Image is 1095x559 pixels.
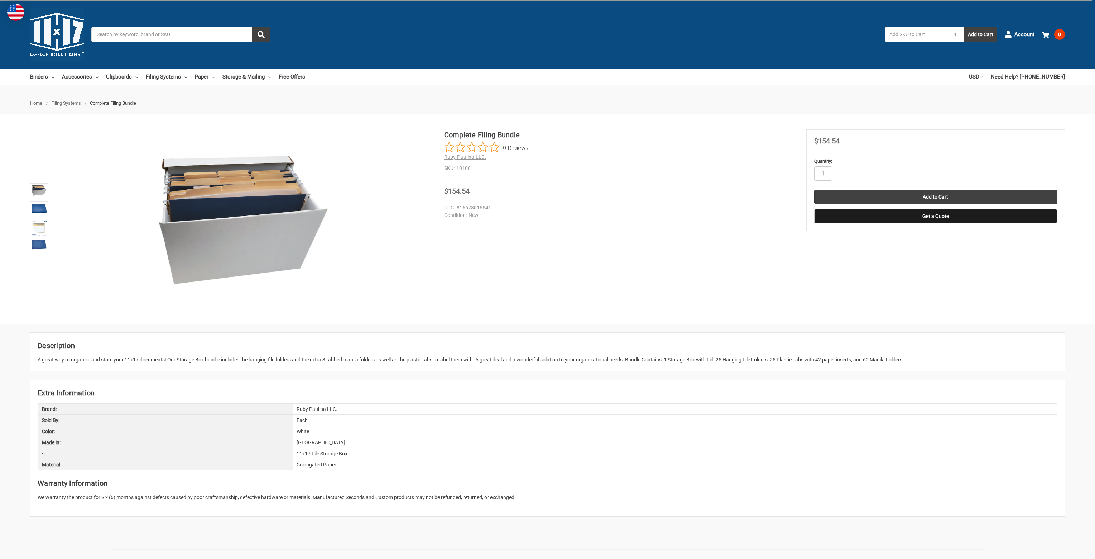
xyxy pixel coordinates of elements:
[293,459,1057,470] div: Corrugated Paper
[38,448,293,459] div: •:
[444,212,467,219] dt: Condition:
[31,238,47,250] img: Complete Filing Bundle
[51,100,81,106] a: Filing Systems
[814,158,1057,165] label: Quantity:
[293,437,1057,448] div: [GEOGRAPHIC_DATA]
[444,204,455,212] dt: UPC:
[444,187,470,195] span: $154.54
[38,415,293,426] div: Sold By:
[444,212,791,219] dd: New
[814,209,1057,223] button: Get a Quote
[964,27,997,42] button: Add to Cart
[444,204,791,212] dd: 816628016541
[293,426,1057,437] div: White
[31,184,47,196] img: Complete Filing Bundle
[30,8,84,61] img: 11x17.com
[153,153,332,285] img: Complete Filing Bundle
[91,27,270,42] input: Search by keyword, brand or SKU
[991,69,1065,85] a: Need Help? [PHONE_NUMBER]
[90,100,136,106] span: Complete Filing Bundle
[38,494,1057,501] p: We warranty the product for Six (6) months against defects caused by poor craftsmanship, defectiv...
[444,129,794,140] h1: Complete Filing Bundle
[969,69,983,85] a: USD
[1054,29,1065,40] span: 0
[1042,25,1065,44] a: 0
[38,426,293,437] div: Color:
[38,388,1057,398] h2: Extra Information
[106,69,138,85] a: Clipboards
[38,340,1057,351] h2: Description
[814,137,840,145] span: $154.54
[279,69,305,85] a: Free Offers
[38,478,1057,489] h2: Warranty Information
[503,142,528,153] span: 0 Reviews
[62,69,99,85] a: Accessories
[31,220,47,236] img: Complete Filing Bundle
[31,202,47,214] img: Complete Filing Bundle
[444,154,486,160] a: Ruby Paulina LLC.
[444,165,455,172] dt: SKU:
[1014,30,1034,39] span: Account
[814,190,1057,204] input: Add to Cart
[7,4,24,21] img: duty and tax information for United States
[222,69,271,85] a: Storage & Mailing
[30,100,42,106] a: Home
[146,69,187,85] a: Filing Systems
[885,27,947,42] input: Add SKU to Cart
[444,142,528,153] button: Rated 0 out of 5 stars from 0 reviews. Jump to reviews.
[444,165,794,172] dd: 101001
[38,404,293,414] div: Brand:
[293,448,1057,459] div: 11x17 File Storage Box
[1005,25,1034,44] a: Account
[38,459,293,470] div: Material:
[38,356,1057,364] div: A great way to organize and store your 11x17 documents! Our Storage Box bundle includes the hangi...
[38,437,293,448] div: Made in:
[293,404,1057,414] div: Ruby Paulina LLC.
[30,69,54,85] a: Binders
[293,415,1057,426] div: Each
[195,69,215,85] a: Paper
